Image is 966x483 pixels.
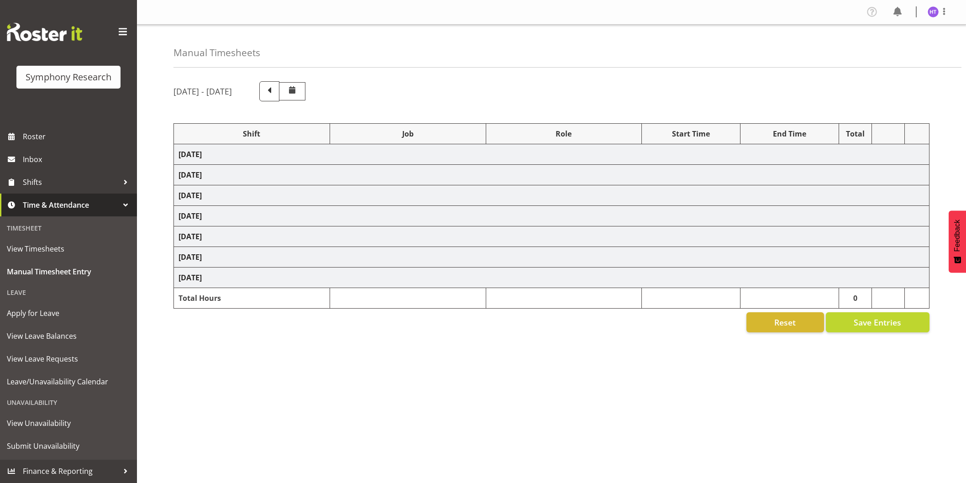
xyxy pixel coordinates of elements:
[949,210,966,273] button: Feedback - Show survey
[746,312,824,332] button: Reset
[2,435,135,457] a: Submit Unavailability
[2,219,135,237] div: Timesheet
[174,165,929,185] td: [DATE]
[173,47,260,58] h4: Manual Timesheets
[7,329,130,343] span: View Leave Balances
[174,206,929,226] td: [DATE]
[854,316,901,328] span: Save Entries
[7,375,130,388] span: Leave/Unavailability Calendar
[23,464,119,478] span: Finance & Reporting
[23,152,132,166] span: Inbox
[7,306,130,320] span: Apply for Leave
[174,144,929,165] td: [DATE]
[953,220,961,252] span: Feedback
[928,6,939,17] img: hal-thomas1264.jpg
[646,128,735,139] div: Start Time
[2,283,135,302] div: Leave
[2,237,135,260] a: View Timesheets
[335,128,481,139] div: Job
[178,128,325,139] div: Shift
[173,86,232,96] h5: [DATE] - [DATE]
[23,175,119,189] span: Shifts
[7,439,130,453] span: Submit Unavailability
[23,198,119,212] span: Time & Attendance
[839,288,872,309] td: 0
[774,316,796,328] span: Reset
[844,128,867,139] div: Total
[174,268,929,288] td: [DATE]
[174,247,929,268] td: [DATE]
[7,265,130,278] span: Manual Timesheet Entry
[26,70,111,84] div: Symphony Research
[7,23,82,41] img: Rosterit website logo
[2,370,135,393] a: Leave/Unavailability Calendar
[745,128,834,139] div: End Time
[174,226,929,247] td: [DATE]
[2,302,135,325] a: Apply for Leave
[2,393,135,412] div: Unavailability
[7,416,130,430] span: View Unavailability
[2,347,135,370] a: View Leave Requests
[23,130,132,143] span: Roster
[7,352,130,366] span: View Leave Requests
[174,185,929,206] td: [DATE]
[2,412,135,435] a: View Unavailability
[7,242,130,256] span: View Timesheets
[2,325,135,347] a: View Leave Balances
[491,128,637,139] div: Role
[826,312,929,332] button: Save Entries
[174,288,330,309] td: Total Hours
[2,260,135,283] a: Manual Timesheet Entry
